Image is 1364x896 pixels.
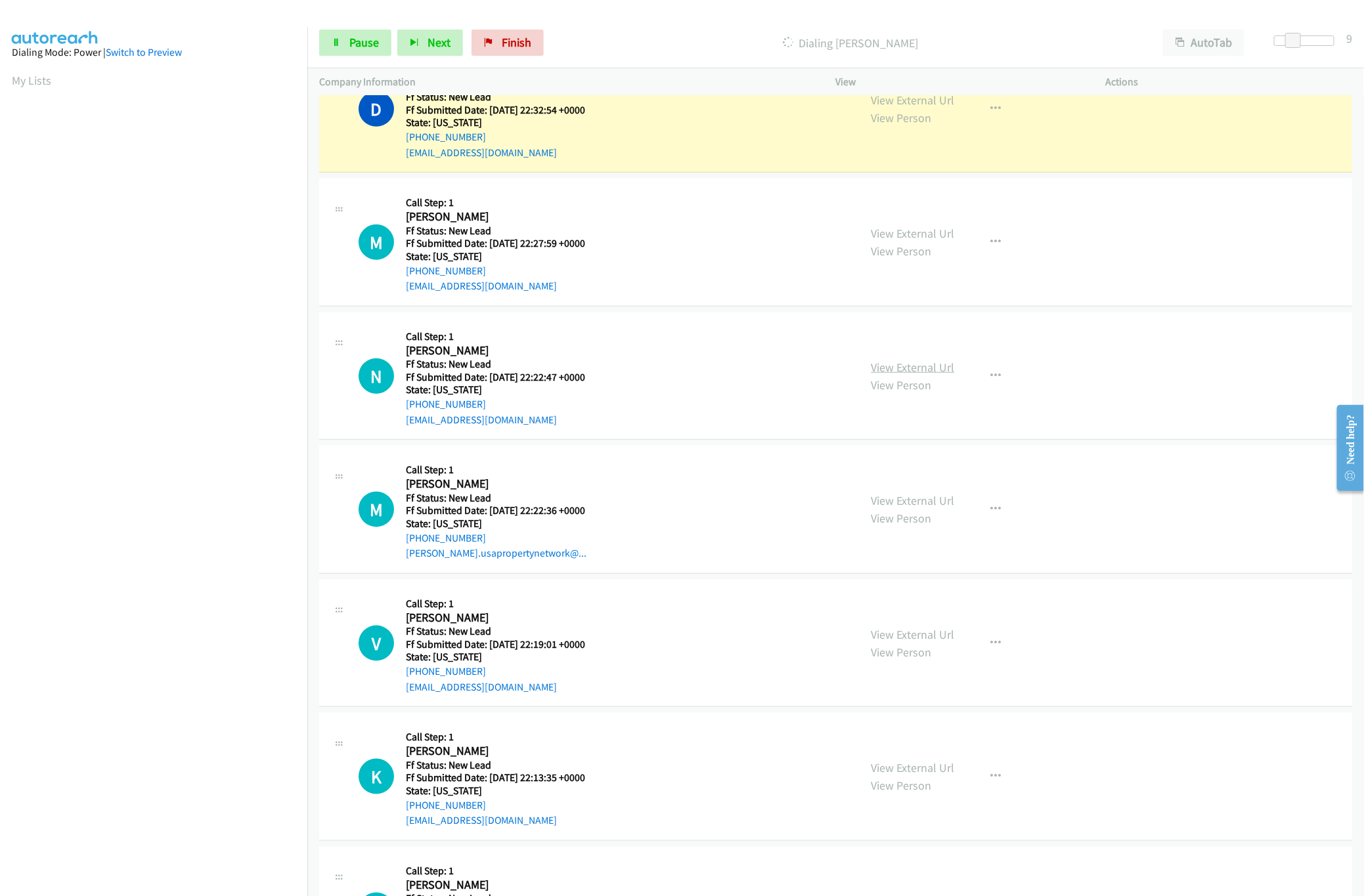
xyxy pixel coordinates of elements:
[12,101,307,725] iframe: Dialpad
[406,116,602,129] h5: State: [US_STATE]
[406,371,602,384] h5: Ff Submitted Date: [DATE] 22:22:47 +0000
[871,760,955,775] a: View External Url
[359,492,394,527] div: The call is yet to be attempted
[871,645,932,660] a: View Person
[406,638,602,651] h5: Ff Submitted Date: [DATE] 22:19:01 +0000
[871,377,932,393] a: View Person
[406,477,602,492] h2: [PERSON_NAME]
[406,731,602,744] h5: Call Step: 1
[406,330,602,343] h5: Call Step: 1
[871,493,955,508] a: View External Url
[406,343,602,358] h2: [PERSON_NAME]
[871,627,955,642] a: View External Url
[406,878,602,893] h2: [PERSON_NAME]
[406,280,557,292] a: [EMAIL_ADDRESS][DOMAIN_NAME]
[406,625,602,638] h5: Ff Status: New Lead
[406,224,602,238] h5: Ff Status: New Lead
[871,511,932,526] a: View Person
[406,250,602,263] h5: State: [US_STATE]
[406,597,602,610] h5: Call Step: 1
[397,30,463,56] button: Next
[1327,396,1364,500] iframe: Resource Center
[359,492,394,527] h1: M
[406,504,602,517] h5: Ff Submitted Date: [DATE] 22:22:36 +0000
[406,610,602,626] h2: [PERSON_NAME]
[836,74,1082,90] p: View
[1106,74,1352,90] p: Actions
[12,73,51,88] a: My Lists
[1346,30,1352,47] div: 9
[406,383,602,396] h5: State: [US_STATE]
[349,35,379,50] span: Pause
[406,104,602,117] h5: Ff Submitted Date: [DATE] 22:32:54 +0000
[406,784,602,798] h5: State: [US_STATE]
[406,744,602,759] h2: [PERSON_NAME]
[406,771,602,784] h5: Ff Submitted Date: [DATE] 22:13:35 +0000
[406,209,602,224] h2: [PERSON_NAME]
[406,414,557,426] a: [EMAIL_ADDRESS][DOMAIN_NAME]
[428,35,451,50] span: Next
[406,547,586,559] a: [PERSON_NAME].usapropertynetwork@...
[359,358,394,394] h1: N
[359,759,394,794] h1: K
[359,224,394,260] h1: M
[406,398,486,410] a: [PHONE_NUMBER]
[406,651,602,664] h5: State: [US_STATE]
[871,244,932,259] a: View Person
[406,146,557,159] a: [EMAIL_ADDRESS][DOMAIN_NAME]
[472,30,544,56] a: Finish
[406,681,557,693] a: [EMAIL_ADDRESS][DOMAIN_NAME]
[12,45,296,60] div: Dialing Mode: Power |
[359,358,394,394] div: The call is yet to be attempted
[871,226,955,241] a: View External Url
[406,463,602,477] h5: Call Step: 1
[871,778,932,793] a: View Person
[319,74,812,90] p: Company Information
[359,626,394,661] h1: V
[359,224,394,260] div: The call is yet to be attempted
[406,814,557,826] a: [EMAIL_ADDRESS][DOMAIN_NAME]
[406,265,486,277] a: [PHONE_NUMBER]
[406,358,602,371] h5: Ff Status: New Lead
[406,237,602,250] h5: Ff Submitted Date: [DATE] 22:27:59 +0000
[406,799,486,811] a: [PHONE_NUMBER]
[1163,30,1244,56] button: AutoTab
[359,759,394,794] div: The call is yet to be attempted
[406,665,486,677] a: [PHONE_NUMBER]
[406,492,602,505] h5: Ff Status: New Lead
[871,110,932,125] a: View Person
[871,93,955,108] a: View External Url
[406,196,602,209] h5: Call Step: 1
[406,131,486,143] a: [PHONE_NUMBER]
[406,91,602,104] h5: Ff Status: New Lead
[406,517,602,530] h5: State: [US_STATE]
[502,35,531,50] span: Finish
[406,532,486,544] a: [PHONE_NUMBER]
[319,30,391,56] a: Pause
[359,626,394,661] div: The call is yet to be attempted
[106,46,182,58] a: Switch to Preview
[359,91,394,127] h1: D
[406,759,602,772] h5: Ff Status: New Lead
[406,864,701,878] h5: Call Step: 1
[871,360,955,375] a: View External Url
[561,34,1139,52] p: Dialing [PERSON_NAME]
